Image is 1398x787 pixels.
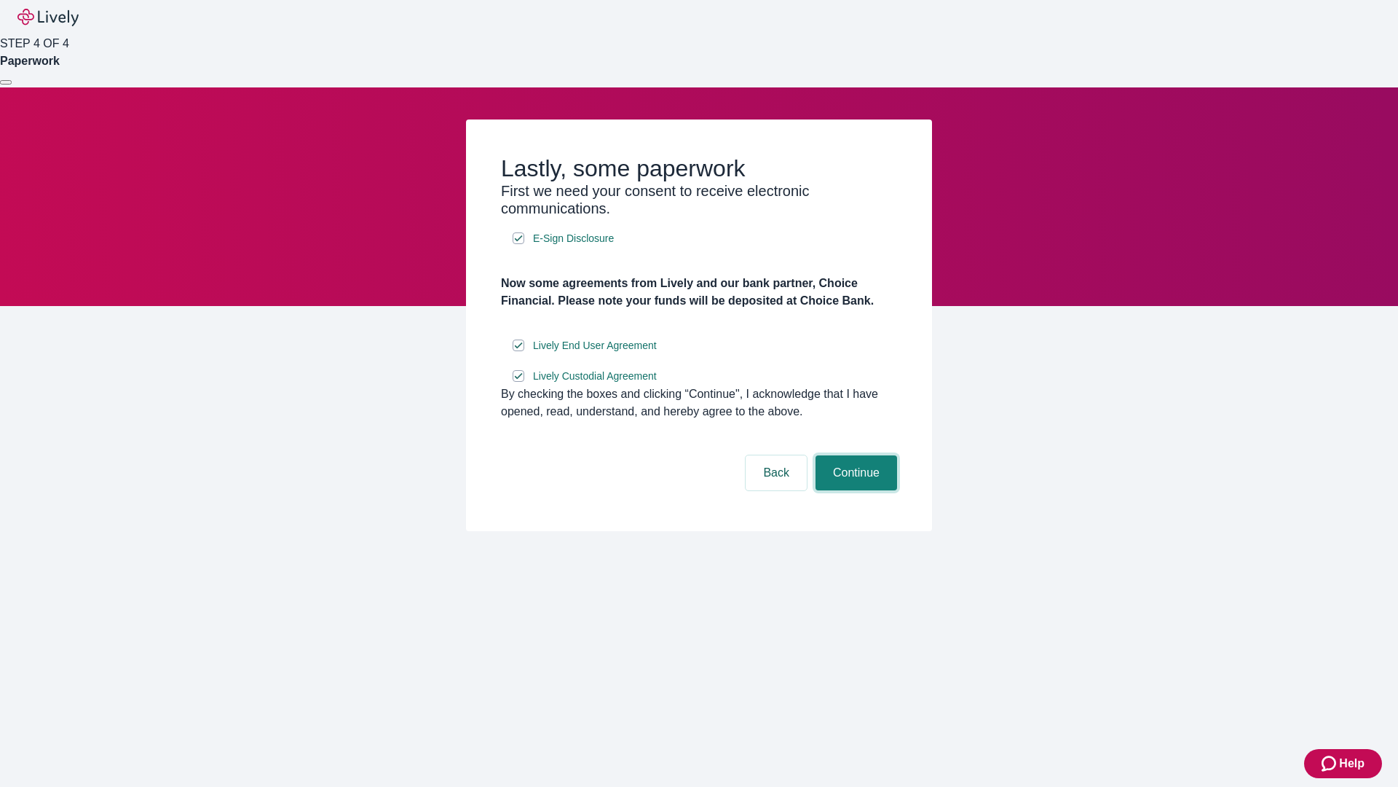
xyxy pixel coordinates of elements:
a: e-sign disclosure document [530,337,660,355]
button: Continue [815,455,897,490]
button: Back [746,455,807,490]
span: E-Sign Disclosure [533,231,614,246]
button: Zendesk support iconHelp [1304,749,1382,778]
span: Lively End User Agreement [533,338,657,353]
a: e-sign disclosure document [530,367,660,385]
span: Lively Custodial Agreement [533,369,657,384]
h2: Lastly, some paperwork [501,154,897,182]
a: e-sign disclosure document [530,230,617,248]
img: Lively [17,9,79,26]
h3: First we need your consent to receive electronic communications. [501,182,897,217]
h4: Now some agreements from Lively and our bank partner, Choice Financial. Please note your funds wi... [501,275,897,310]
div: By checking the boxes and clicking “Continue", I acknowledge that I have opened, read, understand... [501,385,897,420]
svg: Zendesk support icon [1322,755,1339,772]
span: Help [1339,755,1365,772]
